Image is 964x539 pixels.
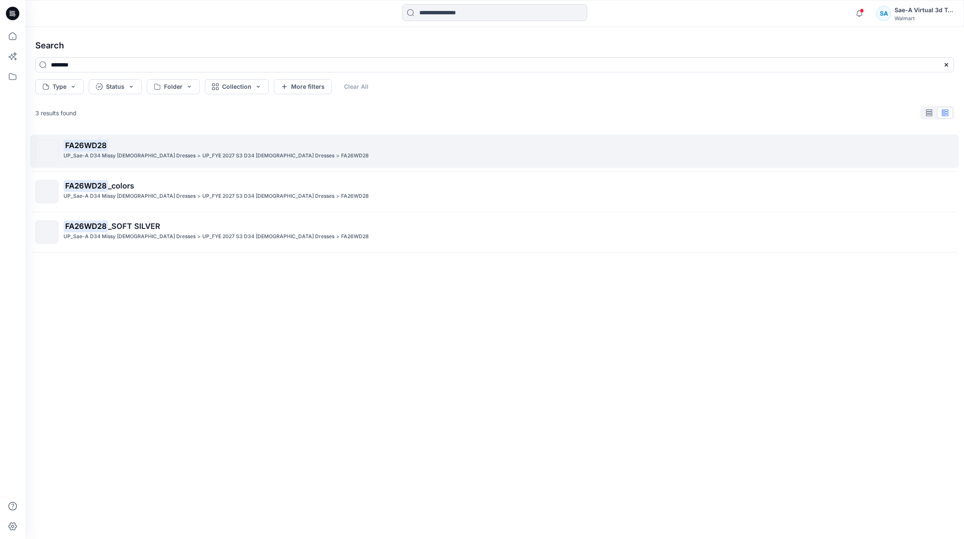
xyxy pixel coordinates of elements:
div: Sae-A Virtual 3d Team [895,5,953,15]
p: FA26WD28 [341,232,369,241]
p: > [336,151,339,160]
p: UP_Sae-A D34 Missy Ladies Dresses [64,192,196,201]
a: FA26WD28UP_Sae-A D34 Missy [DEMOGRAPHIC_DATA] Dresses>UP_FYE 2027 S3 D34 [DEMOGRAPHIC_DATA] Dress... [30,135,959,168]
button: More filters [274,79,332,94]
p: > [197,232,201,241]
button: Type [35,79,84,94]
div: SA [876,6,891,21]
a: FA26WD28_SOFT SILVERUP_Sae-A D34 Missy [DEMOGRAPHIC_DATA] Dresses>UP_FYE 2027 S3 D34 [DEMOGRAPHIC... [30,215,959,249]
p: > [197,151,201,160]
span: _SOFT SILVER [108,222,160,231]
p: FA26WD28 [341,192,369,201]
h4: Search [29,34,961,57]
mark: FA26WD28 [64,139,108,151]
p: > [336,232,339,241]
span: _colors [108,181,134,190]
button: Status [89,79,142,94]
div: Walmart [895,15,953,21]
p: UP_FYE 2027 S3 D34 Ladies Dresses [202,192,334,201]
a: FA26WD28_colorsUP_Sae-A D34 Missy [DEMOGRAPHIC_DATA] Dresses>UP_FYE 2027 S3 D34 [DEMOGRAPHIC_DATA... [30,175,959,208]
p: UP_FYE 2027 S3 D34 Ladies Dresses [202,151,334,160]
p: > [336,192,339,201]
mark: FA26WD28 [64,220,108,232]
p: UP_FYE 2027 S3 D34 Ladies Dresses [202,232,334,241]
button: Folder [147,79,200,94]
p: UP_Sae-A D34 Missy Ladies Dresses [64,151,196,160]
p: > [197,192,201,201]
p: FA26WD28 [341,151,369,160]
button: Collection [205,79,269,94]
mark: FA26WD28 [64,180,108,191]
p: UP_Sae-A D34 Missy Ladies Dresses [64,232,196,241]
p: 3 results found [35,109,77,117]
